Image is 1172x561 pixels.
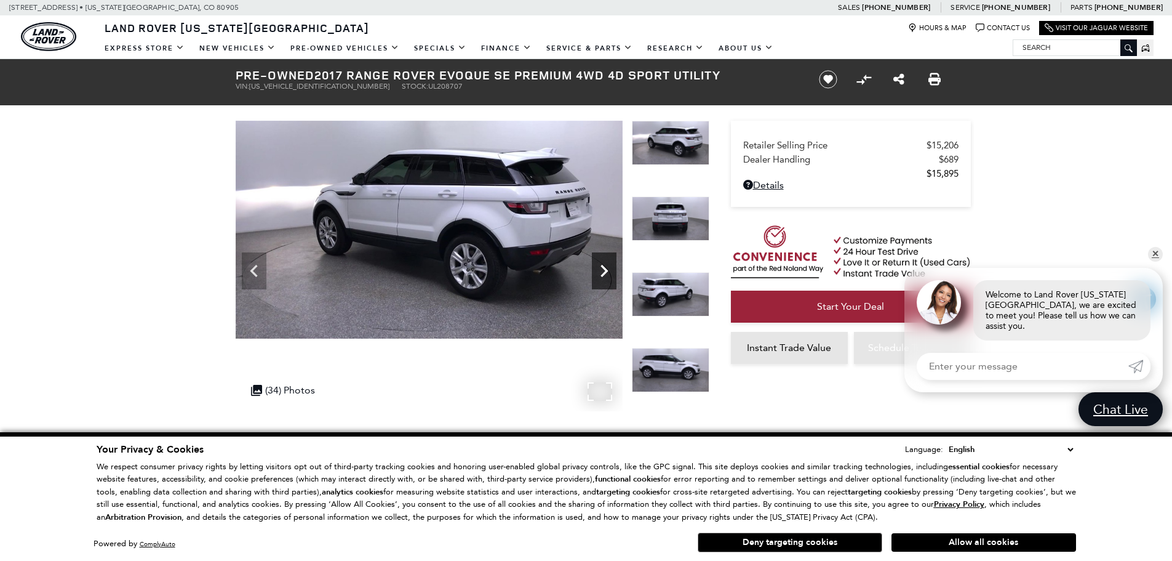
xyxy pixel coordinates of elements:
[94,540,175,548] div: Powered by
[743,140,927,151] span: Retailer Selling Price
[97,461,1076,524] p: We respect consumer privacy rights by letting visitors opt out of third-party tracking cookies an...
[848,486,912,498] strong: targeting cookies
[927,140,959,151] span: $15,206
[905,445,943,453] div: Language:
[939,154,959,165] span: $689
[731,291,971,323] a: Start Your Deal
[97,38,781,59] nav: Main Navigation
[1045,23,1148,33] a: Visit Our Jaguar Website
[976,23,1030,33] a: Contact Us
[97,20,377,35] a: Land Rover [US_STATE][GEOGRAPHIC_DATA]
[97,38,192,59] a: EXPRESS STORE
[407,38,474,59] a: Specials
[474,38,539,59] a: Finance
[928,72,941,87] a: Print this Pre-Owned 2017 Range Rover Evoque SE Premium 4WD 4D Sport Utility
[632,348,709,392] img: Used 2017 White Land Rover SE Premium image 9
[97,443,204,456] span: Your Privacy & Cookies
[1013,40,1136,55] input: Search
[283,38,407,59] a: Pre-Owned Vehicles
[1128,353,1150,380] a: Submit
[140,540,175,548] a: ComplyAuto
[743,154,959,165] a: Dealer Handling $689
[632,272,709,317] img: Used 2017 White Land Rover SE Premium image 8
[236,68,799,82] h1: 2017 Range Rover Evoque SE Premium 4WD 4D Sport Utility
[815,70,842,89] button: Save vehicle
[592,252,616,289] div: Next
[402,82,428,91] span: Stock:
[596,486,660,498] strong: targeting cookies
[946,443,1076,456] select: Language Select
[973,280,1150,341] div: Welcome to Land Rover [US_STATE][GEOGRAPHIC_DATA], we are excited to meet you! Please tell us how...
[21,22,76,51] img: Land Rover
[743,140,959,151] a: Retailer Selling Price $15,206
[854,332,971,364] a: Schedule Test Drive
[731,332,848,364] a: Instant Trade Value
[927,168,959,179] span: $15,895
[917,353,1128,380] input: Enter your message
[862,2,930,12] a: [PHONE_NUMBER]
[893,72,904,87] a: Share this Pre-Owned 2017 Range Rover Evoque SE Premium 4WD 4D Sport Utility
[1094,2,1163,12] a: [PHONE_NUMBER]
[934,499,984,510] u: Privacy Policy
[236,121,623,339] img: Used 2017 White Land Rover SE Premium image 6
[951,3,979,12] span: Service
[245,378,321,402] div: (34) Photos
[236,82,249,91] span: VIN:
[322,486,383,498] strong: analytics cookies
[428,82,463,91] span: UL208707
[817,301,884,312] span: Start Your Deal
[698,533,882,552] button: Deny targeting cookies
[891,533,1076,552] button: Allow all cookies
[743,179,959,191] a: Details
[105,20,369,35] span: Land Rover [US_STATE][GEOGRAPHIC_DATA]
[948,461,1010,472] strong: essential cookies
[908,23,967,33] a: Hours & Map
[105,512,181,523] strong: Arbitration Provision
[1078,392,1163,426] a: Chat Live
[868,342,956,353] span: Schedule Test Drive
[1087,401,1154,418] span: Chat Live
[192,38,283,59] a: New Vehicles
[632,121,709,165] img: Used 2017 White Land Rover SE Premium image 6
[855,70,873,89] button: Compare Vehicle
[21,22,76,51] a: land-rover
[1070,3,1093,12] span: Parts
[640,38,711,59] a: Research
[747,342,831,353] span: Instant Trade Value
[632,196,709,241] img: Used 2017 White Land Rover SE Premium image 7
[242,252,266,289] div: Previous
[838,3,860,12] span: Sales
[249,82,389,91] span: [US_VEHICLE_IDENTIFICATION_NUMBER]
[917,280,961,325] img: Agent profile photo
[743,168,959,179] a: $15,895
[9,3,239,12] a: [STREET_ADDRESS] • [US_STATE][GEOGRAPHIC_DATA], CO 80905
[743,154,939,165] span: Dealer Handling
[982,2,1050,12] a: [PHONE_NUMBER]
[711,38,781,59] a: About Us
[595,474,661,485] strong: functional cookies
[539,38,640,59] a: Service & Parts
[236,67,314,83] strong: Pre-Owned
